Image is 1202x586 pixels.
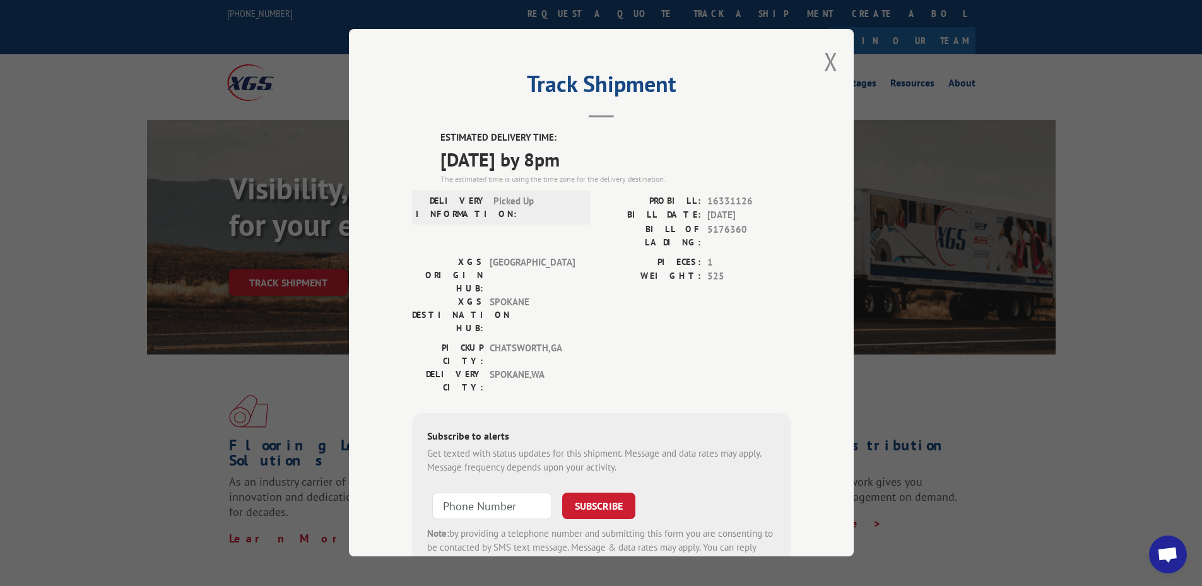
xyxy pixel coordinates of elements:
[490,295,575,335] span: SPOKANE
[493,194,579,221] span: Picked Up
[427,447,775,475] div: Get texted with status updates for this shipment. Message and data rates may apply. Message frequ...
[707,209,791,223] span: [DATE]
[412,341,483,368] label: PICKUP CITY:
[427,428,775,447] div: Subscribe to alerts
[601,209,701,223] label: BILL DATE:
[432,493,552,519] input: Phone Number
[412,255,483,295] label: XGS ORIGIN HUB:
[412,75,791,99] h2: Track Shipment
[490,341,575,368] span: CHATSWORTH , GA
[601,270,701,284] label: WEIGHT:
[707,255,791,270] span: 1
[412,295,483,335] label: XGS DESTINATION HUB:
[601,194,701,209] label: PROBILL:
[440,173,791,185] div: The estimated time is using the time zone for the delivery destination.
[707,194,791,209] span: 16331126
[601,223,701,249] label: BILL OF LADING:
[601,255,701,270] label: PIECES:
[707,223,791,249] span: 5176360
[490,368,575,394] span: SPOKANE , WA
[490,255,575,295] span: [GEOGRAPHIC_DATA]
[562,493,635,519] button: SUBSCRIBE
[440,145,791,173] span: [DATE] by 8pm
[427,527,449,539] strong: Note:
[440,131,791,146] label: ESTIMATED DELIVERY TIME:
[412,368,483,394] label: DELIVERY CITY:
[416,194,487,221] label: DELIVERY INFORMATION:
[1149,536,1187,573] a: Open chat
[707,270,791,284] span: 525
[427,527,775,570] div: by providing a telephone number and submitting this form you are consenting to be contacted by SM...
[824,45,838,78] button: Close modal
